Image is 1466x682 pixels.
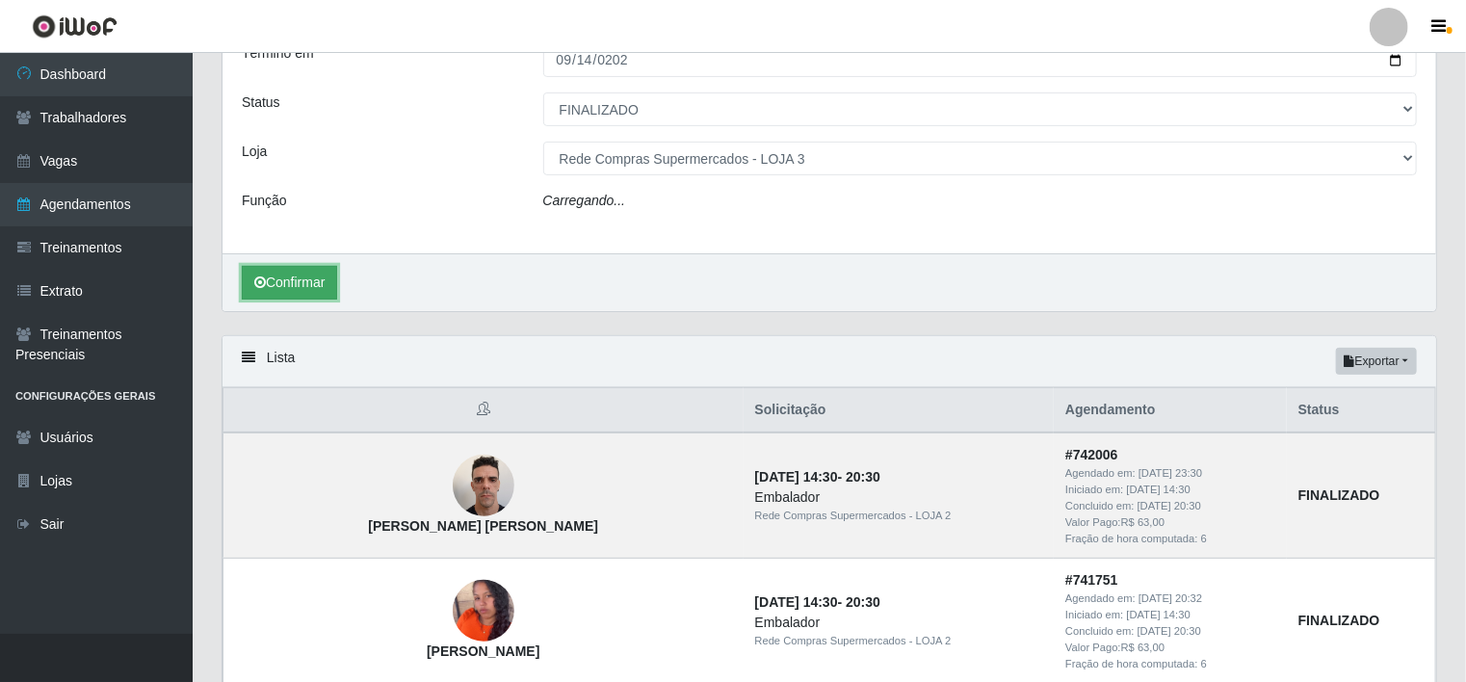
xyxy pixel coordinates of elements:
time: [DATE] 20:30 [1138,625,1201,637]
time: [DATE] 14:30 [755,469,838,485]
strong: - [755,594,880,610]
input: 00/00/0000 [543,43,1418,77]
div: Iniciado em: [1065,607,1275,623]
div: Fração de hora computada: 6 [1065,656,1275,672]
div: Agendado em: [1065,590,1275,607]
time: [DATE] 20:32 [1139,592,1202,604]
button: Confirmar [242,266,337,300]
time: [DATE] 14:30 [1127,484,1191,495]
div: Embalador [755,613,1043,633]
strong: [PERSON_NAME] [PERSON_NAME] [368,518,598,534]
div: Concluido em: [1065,623,1275,640]
div: Rede Compras Supermercados - LOJA 2 [755,633,1043,649]
div: Rede Compras Supermercados - LOJA 2 [755,508,1043,524]
label: Loja [242,142,267,162]
strong: FINALIZADO [1298,487,1380,503]
button: Exportar [1336,348,1417,375]
strong: # 741751 [1065,572,1118,588]
th: Solicitação [744,388,1055,433]
time: [DATE] 23:30 [1139,467,1202,479]
div: Concluido em: [1065,498,1275,514]
div: Valor Pago: R$ 63,00 [1065,514,1275,531]
time: [DATE] 14:30 [1127,609,1191,620]
div: Iniciado em: [1065,482,1275,498]
img: CoreUI Logo [32,14,118,39]
strong: [PERSON_NAME] [427,643,539,659]
label: Função [242,191,287,211]
label: Status [242,92,280,113]
div: Agendado em: [1065,465,1275,482]
label: Término em [242,43,314,64]
th: Agendamento [1054,388,1287,433]
div: Lista [223,336,1436,387]
img: Luciano de Oliveira Ferreira [453,445,514,527]
div: Embalador [755,487,1043,508]
time: 20:30 [846,594,880,610]
th: Status [1287,388,1436,433]
div: Valor Pago: R$ 63,00 [1065,640,1275,656]
time: [DATE] 20:30 [1138,500,1201,511]
div: Fração de hora computada: 6 [1065,531,1275,547]
strong: # 742006 [1065,447,1118,462]
time: [DATE] 14:30 [755,594,838,610]
strong: FINALIZADO [1298,613,1380,628]
strong: - [755,469,880,485]
img: Roany Rodrigues da Silva [453,572,514,649]
time: 20:30 [846,469,880,485]
i: Carregando... [543,193,626,208]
